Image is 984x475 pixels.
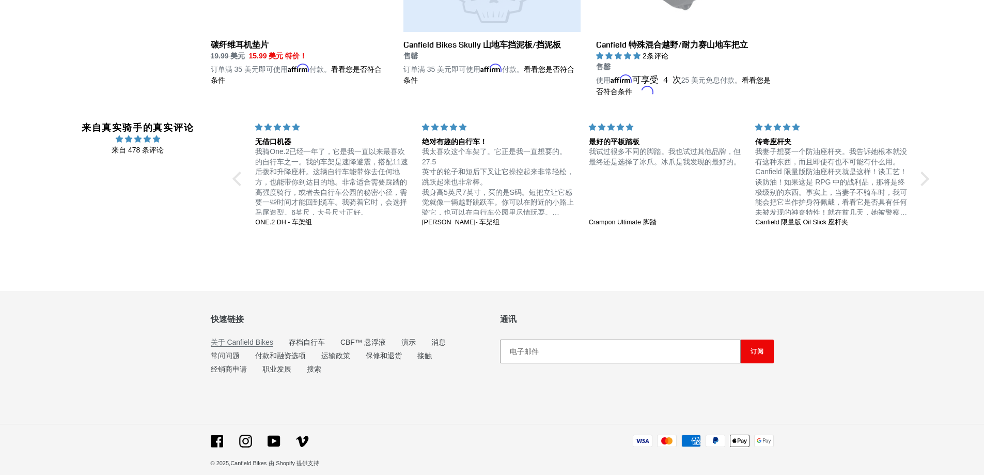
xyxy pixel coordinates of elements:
font: ONE.2 DH - 车架组 [255,219,312,226]
font: 我妻子想要一个防油座杆夹。我告诉她根本就没有这种东西，而且即使有也不可能有什么用。Canfield 限量版防油座杆夹就是这样！谈工艺！谈防油！如果这是 RPG 中的战利品，那将是终极级别的东西。... [755,147,909,267]
a: 常问问题 [211,351,240,360]
div: 5 星 [422,122,576,133]
font: 关于 Canfield Bikes [211,338,273,346]
a: 接触 [417,351,432,360]
font: 无借口机器 [255,137,291,146]
font: 我骑One.2已经一年了，它是我一直以来最喜欢的自行车之一。我的车架是速降避震，搭配11速后拨和升降座杆。这辆自行车能带你去任何地方，也能带你到达目的地。非常适合需要踩踏的高强度骑行，或者去自行... [255,147,408,217]
a: 保修和退货 [366,351,402,360]
a: 演示 [401,338,416,346]
a: Crampon Ultimate 脚踏 [589,218,743,227]
a: Canfield Bikes [230,460,267,466]
font: 我身高5英尺7英寸，买的是S码。短把立让它感觉就像一辆越野跳跃车。你可以在附近的小路上骑它，也可以在自行车公园里尽情玩耍。 [422,188,574,217]
font: 我试过很多不同的脚踏。我也试过其他品牌，但最终还是选择了冰爪。冰爪是我发现的最好的。 [589,147,741,166]
font: 通讯 [500,314,517,324]
button: 订阅 [741,340,774,363]
a: 付款和融资选项 [255,351,306,360]
font: © 2025, [211,460,231,466]
a: CBF™ 悬浮液 [340,338,386,346]
font: [PERSON_NAME]- 车架组 [422,219,499,226]
a: 关于 Canfield Bikes [211,338,273,347]
input: 电子邮件 [500,340,741,363]
span: 4.96 星 [49,133,226,145]
font: 订阅 [751,347,764,355]
a: ONE.2 DH - 车架组 [255,218,410,227]
a: 经销商申请 [211,365,247,373]
font: 传奇座杆夹 [755,137,791,146]
a: 搜索 [307,365,321,373]
font: Crampon Ultimate 脚踏 [589,219,657,226]
div: 5 星 [589,122,743,133]
a: 存档自行车 [289,338,325,346]
a: 运输政策 [321,351,350,360]
font: 我太喜欢这个车架了。它正是我一直想要的。27.5 [422,147,567,166]
div: 5 星 [255,122,410,133]
font: 最好的平板踏板 [589,137,639,146]
a: 职业发展 [262,365,291,373]
font: 绝对有趣的自行车！ [422,137,487,146]
font: Canfield 限量版 Oil Slick 座杆夹 [755,219,848,226]
font: 来自真实骑手的真实评论 [82,121,194,133]
a: 消息 [431,338,446,346]
div: 5 星 [755,122,910,133]
font: 快速链接 [211,314,244,324]
a: 由 Shopify 提供支持 [269,460,319,466]
a: [PERSON_NAME]- 车架组 [422,218,576,227]
a: Canfield 限量版 Oil Slick 座杆夹 [755,218,910,227]
font: 英寸的轮子和短后下叉让它操控起来非常轻松，跳跃起来也非常棒。 [422,167,574,186]
font: 来自 478 条评论 [112,146,164,154]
